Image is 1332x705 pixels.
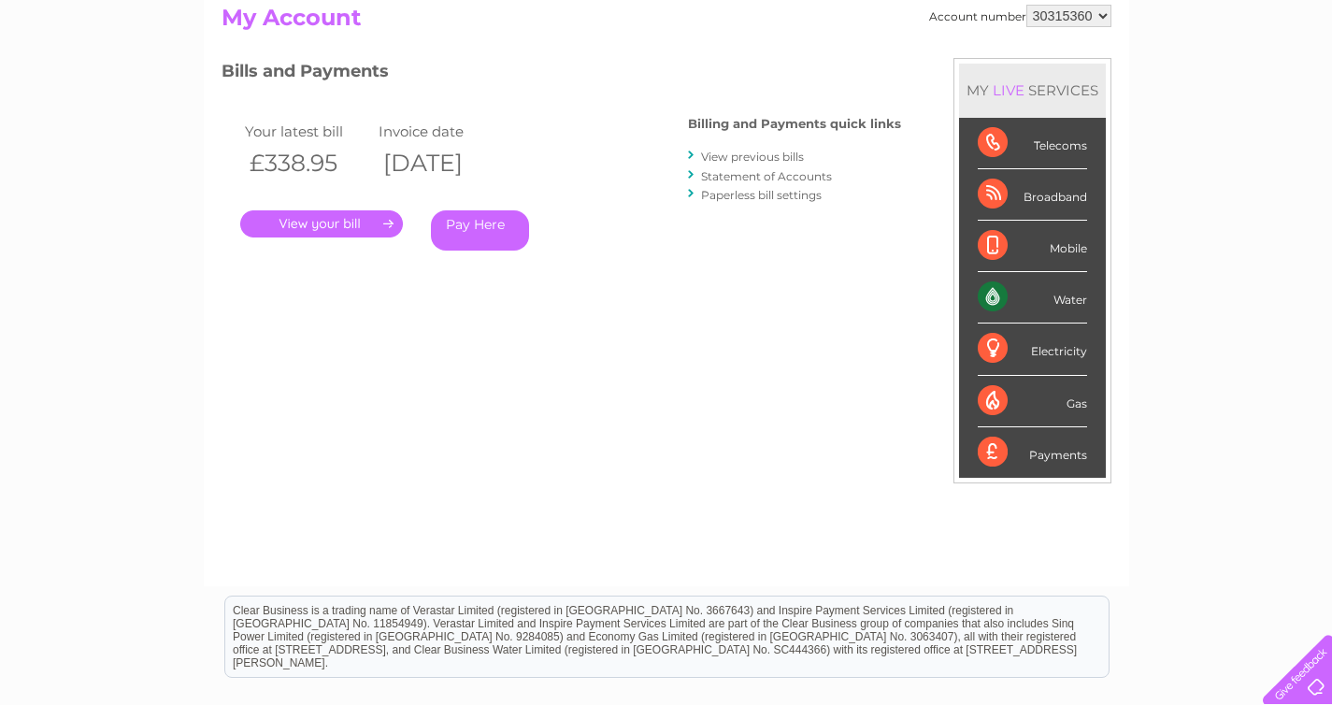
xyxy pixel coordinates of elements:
div: Gas [978,376,1087,427]
a: Log out [1271,79,1315,94]
div: Account number [929,5,1111,27]
div: Payments [978,427,1087,478]
a: Pay Here [431,210,529,251]
a: . [240,210,403,237]
a: Blog [1169,79,1196,94]
div: Electricity [978,324,1087,375]
div: LIVE [989,81,1028,99]
a: 0333 014 3131 [980,9,1109,33]
div: Water [978,272,1087,324]
a: Energy [1050,79,1091,94]
a: Statement of Accounts [701,169,832,183]
div: Mobile [978,221,1087,272]
h2: My Account [222,5,1111,40]
a: Paperless bill settings [701,188,822,202]
a: Telecoms [1102,79,1158,94]
a: Contact [1208,79,1253,94]
div: Clear Business is a trading name of Verastar Limited (registered in [GEOGRAPHIC_DATA] No. 3667643... [225,10,1109,91]
div: Telecoms [978,118,1087,169]
td: Invoice date [374,119,508,144]
td: Your latest bill [240,119,375,144]
a: Water [1003,79,1038,94]
th: £338.95 [240,144,375,182]
div: Broadband [978,169,1087,221]
img: logo.png [47,49,142,106]
h3: Bills and Payments [222,58,901,91]
th: [DATE] [374,144,508,182]
a: View previous bills [701,150,804,164]
div: MY SERVICES [959,64,1106,117]
h4: Billing and Payments quick links [688,117,901,131]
